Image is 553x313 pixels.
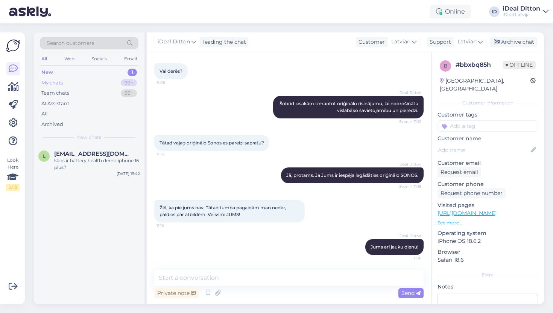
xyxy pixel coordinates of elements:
[41,100,69,107] div: AI Assistant
[438,237,538,245] p: iPhone OS 18.6.2
[54,150,132,157] span: lauramartinsone3@gmail.com
[438,135,538,143] p: Customer name
[47,39,94,47] span: Search customers
[444,63,447,69] span: b
[489,6,500,17] div: ID
[280,101,419,113] span: Šobrīd iesakām izmantot oriģinālo risinājumu, lai nodrošinātu vislabāko savietojamību un pieredzi.
[160,68,182,74] span: Vai derēs?
[393,184,421,189] span: Seen ✓ 11:15
[393,119,421,124] span: Seen ✓ 11:12
[54,157,140,171] div: kāds ir battery health demo iphone 16 plus?
[393,255,421,261] span: 11:18
[160,140,264,146] span: Tātad vajag oriģinālo Sonos es pareizi sapratu?
[430,5,471,18] div: Online
[438,111,538,119] p: Customer tags
[438,167,481,177] div: Request email
[490,37,537,47] div: Archive chat
[6,184,20,191] div: 2 / 3
[156,80,185,85] span: 11:05
[438,210,497,216] a: [URL][DOMAIN_NAME]
[456,60,503,69] div: # bbxbq85h
[438,201,538,209] p: Visited pages
[438,256,538,264] p: Safari 18.6
[503,12,540,18] div: iDeal Latvija
[440,77,530,93] div: [GEOGRAPHIC_DATA], [GEOGRAPHIC_DATA]
[158,38,190,46] span: iDeal Ditton
[6,38,20,53] img: Askly Logo
[393,90,421,95] span: iDeal Ditton
[438,229,538,237] p: Operating system
[41,89,69,97] div: Team chats
[391,38,410,46] span: Latvian
[355,38,385,46] div: Customer
[41,79,63,87] div: My chats
[123,54,138,64] div: Email
[438,219,538,226] p: See more ...
[393,161,421,167] span: iDeal Ditton
[503,6,540,12] div: iDeal Ditton
[438,159,538,167] p: Customer email
[438,146,529,154] input: Add name
[438,272,538,278] div: Extra
[160,205,287,217] span: Žēl, ka pie jums nav. Tātad tumba pagaidām man neder, paldies par atbildēm. Veiksmi JUMS!
[371,244,418,250] span: Jums arī jauku dienu!
[43,153,46,159] span: l
[128,69,137,76] div: 1
[438,120,538,132] input: Add a tag
[117,171,140,176] div: [DATE] 19:42
[200,38,246,46] div: leading the chat
[40,54,49,64] div: All
[427,38,451,46] div: Support
[503,61,536,69] span: Offline
[90,54,108,64] div: Socials
[286,172,418,178] span: Jā, protams. Ja Jums ir iespēja iegādāties oriģinālo SONOS.
[77,134,101,141] span: New chats
[401,290,421,296] span: Send
[121,79,137,87] div: 99+
[156,223,185,229] span: 11:16
[154,288,199,298] div: Private note
[41,121,63,128] div: Archived
[6,157,20,191] div: Look Here
[438,100,538,106] div: Customer information
[457,38,477,46] span: Latvian
[41,110,48,118] div: All
[503,6,548,18] a: iDeal DittoniDeal Latvija
[438,188,506,198] div: Request phone number
[63,54,76,64] div: Web
[121,89,137,97] div: 99+
[393,233,421,239] span: iDeal Ditton
[438,283,538,291] p: Notes
[41,69,53,76] div: New
[438,180,538,188] p: Customer phone
[156,151,185,157] span: 11:13
[438,248,538,256] p: Browser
